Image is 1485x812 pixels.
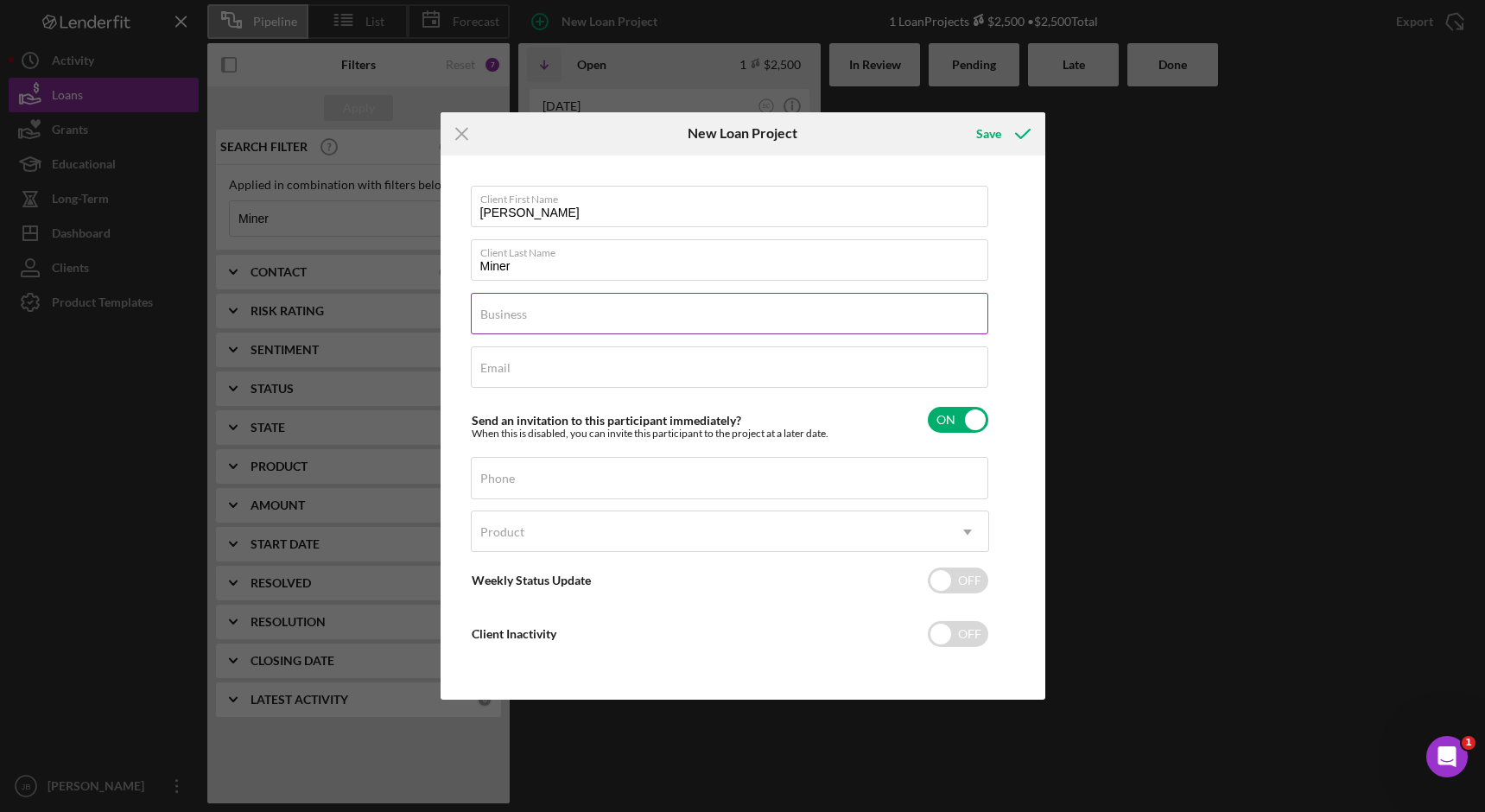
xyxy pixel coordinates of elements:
[472,413,741,428] label: Send an invitation to this participant immediately?
[1426,736,1468,777] iframe: Intercom live chat
[480,187,988,206] label: Client First Name
[472,428,828,440] div: When this is disabled, you can invite this participant to the project at a later date.
[472,573,591,587] label: Weekly Status Update
[959,117,1044,151] button: Save
[480,361,511,375] label: Email
[472,626,556,641] label: Client Inactivity
[480,525,524,539] div: Product
[1462,736,1475,750] span: 1
[480,240,988,259] label: Client Last Name
[976,117,1001,151] div: Save
[688,125,797,141] h6: New Loan Project
[480,308,527,321] label: Business
[480,472,515,485] label: Phone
